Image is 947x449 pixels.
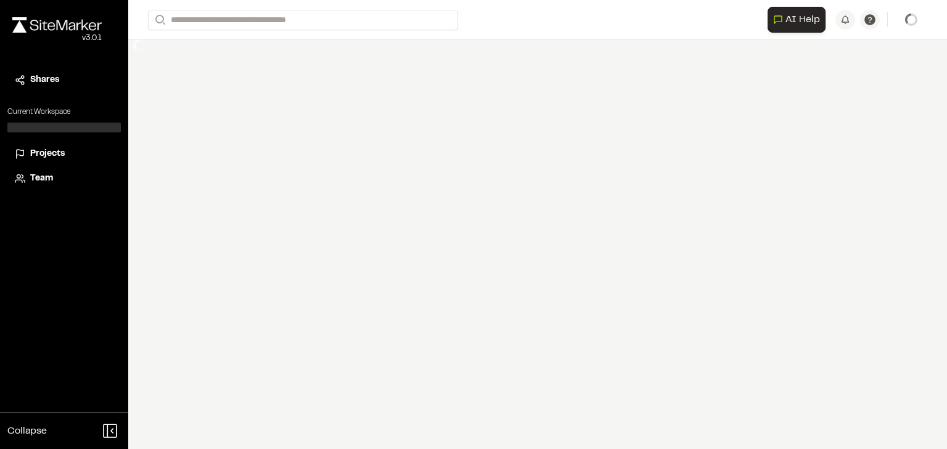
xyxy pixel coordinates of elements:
a: Projects [15,147,113,161]
p: Current Workspace [7,107,121,118]
span: Collapse [7,424,47,439]
span: Team [30,172,53,185]
div: Oh geez...please don't... [12,33,102,44]
span: AI Help [785,12,820,27]
span: Projects [30,147,65,161]
a: Team [15,172,113,185]
a: Shares [15,73,113,87]
span: Shares [30,73,59,87]
div: Open AI Assistant [768,7,830,33]
button: Open AI Assistant [768,7,826,33]
img: rebrand.png [12,17,102,33]
button: Search [148,10,170,30]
